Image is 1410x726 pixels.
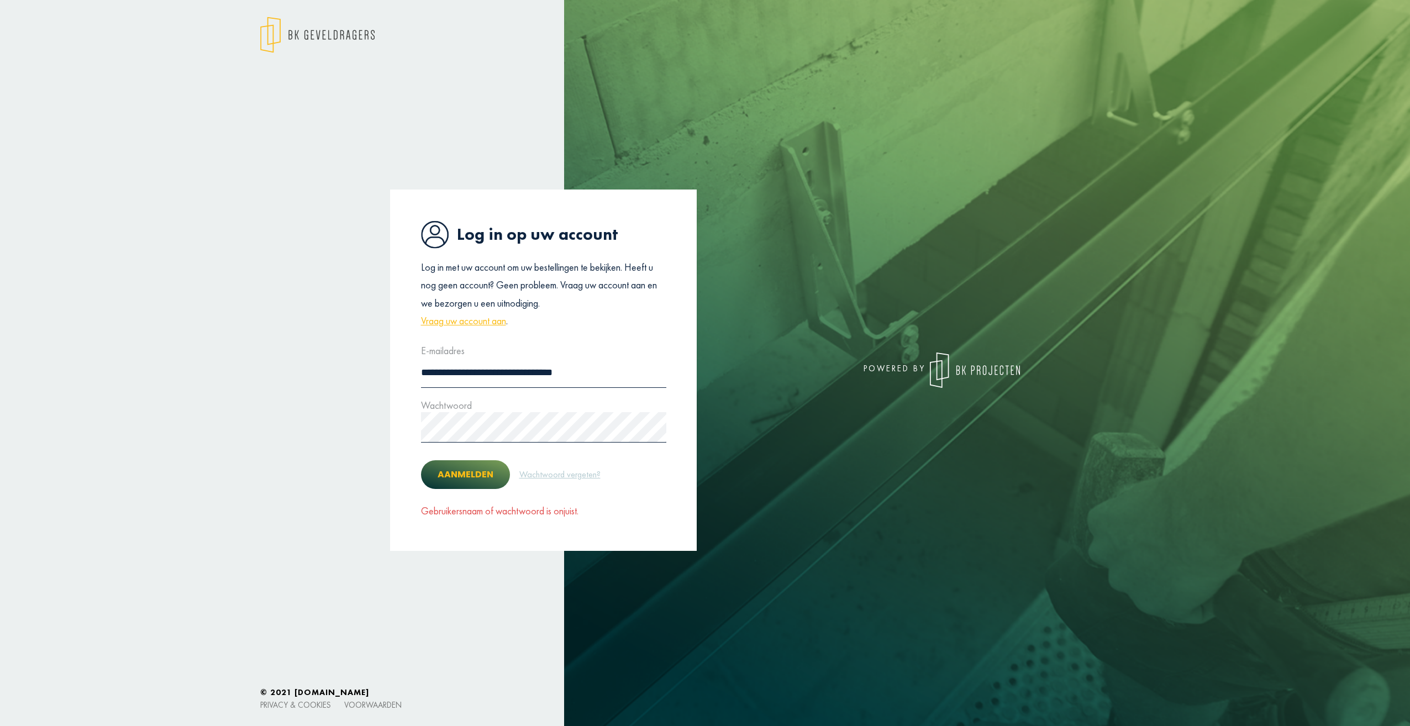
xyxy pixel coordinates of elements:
div: powered by [713,353,1020,388]
label: E-mailadres [421,342,465,360]
a: Vraag uw account aan [421,312,506,330]
button: Aanmelden [421,460,510,489]
p: Log in met uw account om uw bestellingen te bekijken. Heeft u nog geen account? Geen probleem. Vr... [421,259,666,330]
a: Wachtwoord vergeten? [519,467,601,482]
label: Wachtwoord [421,397,472,414]
img: logo [260,17,375,53]
span: Gebruikersnaam of wachtwoord is onjuist. [421,504,578,517]
img: logo [930,353,1020,388]
a: Voorwaarden [344,699,402,710]
img: icon [421,220,449,249]
h1: Log in op uw account [421,220,666,249]
a: Privacy & cookies [260,699,331,710]
h6: © 2021 [DOMAIN_NAME] [260,687,1150,697]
